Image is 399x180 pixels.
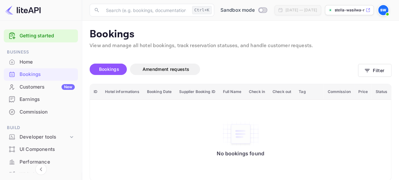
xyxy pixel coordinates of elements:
[4,143,78,155] a: UI Components
[4,156,78,168] a: Performance
[20,96,75,103] div: Earnings
[20,146,75,153] div: UI Components
[4,156,78,168] div: Performance
[4,81,78,93] a: CustomersNew
[324,84,354,100] th: Commission
[358,64,391,77] button: Filter
[4,68,78,81] div: Bookings
[4,56,78,68] a: Home
[295,84,324,100] th: Tag
[4,49,78,56] span: Business
[20,71,75,78] div: Bookings
[20,133,68,141] div: Developer tools
[4,124,78,131] span: Build
[4,93,78,105] a: Earnings
[378,5,388,15] img: stella wasilwa
[335,7,364,13] p: stella-wasilwa-n5kjm.n...
[101,84,143,100] th: Hotel informations
[20,32,75,40] a: Getting started
[90,42,391,50] p: View and manage all hotel bookings, track reservation statuses, and handle customer requests.
[219,84,245,100] th: Full Name
[192,6,212,14] div: Ctrl+K
[90,28,391,41] p: Bookings
[218,7,269,14] div: Switch to Production mode
[35,164,47,175] button: Collapse navigation
[355,84,372,100] th: Price
[245,84,269,100] th: Check in
[372,84,391,100] th: Status
[20,109,75,116] div: Commission
[20,171,75,178] div: Whitelabel
[175,84,219,100] th: Supplier Booking ID
[5,5,41,15] img: LiteAPI logo
[4,106,78,118] div: Commission
[222,121,260,147] img: No bookings found
[4,168,78,180] a: Whitelabel
[90,64,358,75] div: account-settings tabs
[90,84,101,100] th: ID
[269,84,295,100] th: Check out
[99,66,119,72] span: Bookings
[20,84,75,91] div: Customers
[4,29,78,42] div: Getting started
[4,106,78,118] a: Commission
[143,84,176,100] th: Booking Date
[220,7,255,14] span: Sandbox mode
[285,7,317,13] div: [DATE] — [DATE]
[4,132,78,143] div: Developer tools
[20,158,75,166] div: Performance
[143,66,189,72] span: Amendment requests
[102,4,190,16] input: Search (e.g. bookings, documentation)
[4,68,78,80] a: Bookings
[62,84,75,90] div: New
[217,150,264,157] p: No bookings found
[20,59,75,66] div: Home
